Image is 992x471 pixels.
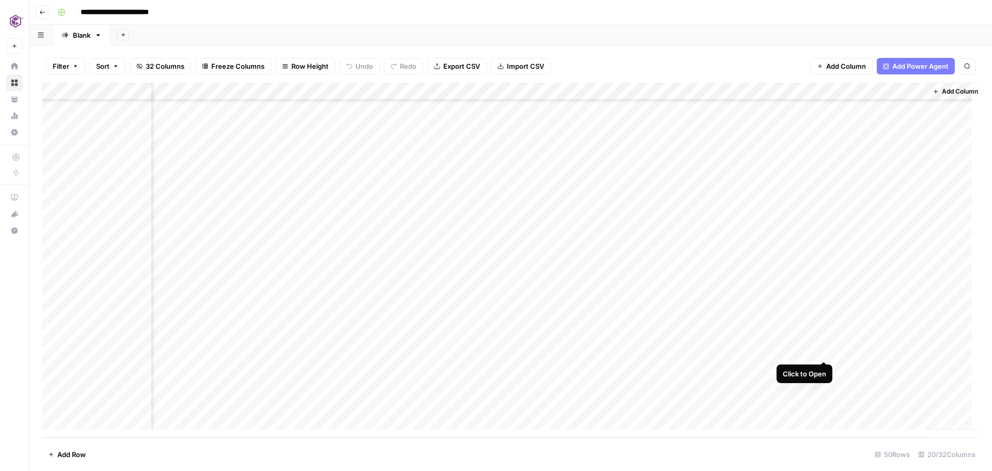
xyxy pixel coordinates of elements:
button: What's new? [6,206,23,222]
button: Help + Support [6,222,23,239]
div: 50 Rows [871,446,914,463]
button: Redo [384,58,423,74]
a: Settings [6,124,23,141]
a: Home [6,58,23,74]
div: 20/32 Columns [914,446,980,463]
button: Export CSV [427,58,487,74]
span: Freeze Columns [211,61,265,71]
span: Sort [96,61,110,71]
button: 32 Columns [130,58,191,74]
span: Add Column [826,61,866,71]
a: Your Data [6,91,23,108]
span: Row Height [291,61,329,71]
button: Row Height [275,58,335,74]
button: Import CSV [491,58,551,74]
span: Undo [355,61,373,71]
div: Blank [73,30,90,40]
a: Browse [6,74,23,91]
button: Add Row [42,446,92,463]
button: Sort [89,58,126,74]
span: Filter [53,61,69,71]
a: Usage [6,108,23,124]
span: Add Power Agent [892,61,949,71]
button: Filter [46,58,85,74]
a: AirOps Academy [6,189,23,206]
button: Freeze Columns [195,58,271,74]
span: 32 Columns [146,61,184,71]
span: Export CSV [443,61,480,71]
button: Add Column [810,58,873,74]
button: Undo [339,58,380,74]
button: Workspace: Commvault [6,8,23,34]
button: Add Power Agent [877,58,955,74]
div: What's new? [7,206,22,222]
img: Commvault Logo [6,12,25,31]
button: Add Column [928,85,982,98]
span: Add Row [57,449,86,460]
span: Add Column [942,87,978,96]
a: Blank [53,25,111,45]
span: Redo [400,61,416,71]
div: Click to Open [783,369,826,379]
span: Import CSV [507,61,544,71]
